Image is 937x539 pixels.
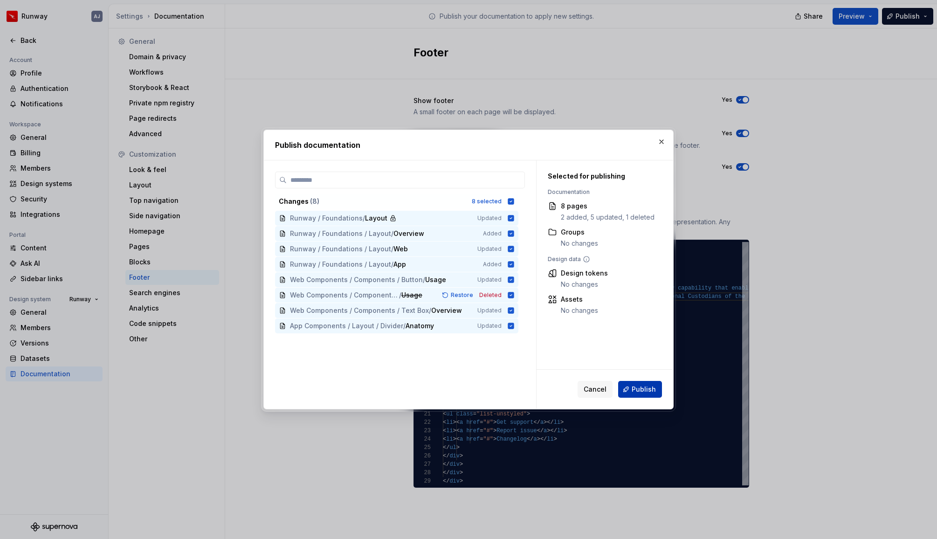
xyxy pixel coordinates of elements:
[391,244,393,254] span: /
[290,244,391,254] span: Runway / Foundations / Layout
[477,322,502,330] span: Updated
[290,214,363,223] span: Runway / Foundations
[439,290,477,300] button: Restore
[548,256,657,263] div: Design data
[479,291,502,299] span: Deleted
[363,214,365,223] span: /
[561,201,655,211] div: 8 pages
[561,295,598,304] div: Assets
[423,275,425,284] span: /
[290,260,391,269] span: Runway / Foundations / Layout
[365,214,387,223] span: Layout
[561,269,608,278] div: Design tokens
[561,213,655,222] div: 2 added, 5 updated, 1 deleted
[391,229,393,238] span: /
[548,172,657,181] div: Selected for publishing
[584,385,606,394] span: Cancel
[561,239,598,248] div: No changes
[403,321,406,331] span: /
[548,188,657,196] div: Documentation
[632,385,656,394] span: Publish
[393,229,424,238] span: Overview
[290,321,403,331] span: App Components / Layout / Divider
[618,381,662,398] button: Publish
[425,275,446,284] span: Usage
[431,306,462,315] span: Overview
[477,214,502,222] span: Updated
[429,306,431,315] span: /
[399,290,401,300] span: /
[483,230,502,237] span: Added
[275,139,662,151] h2: Publish documentation
[472,198,502,205] div: 8 selected
[477,307,502,314] span: Updated
[483,261,502,268] span: Added
[391,260,393,269] span: /
[393,244,412,254] span: Web
[290,306,429,315] span: Web Components / Components / Text Box
[477,245,502,253] span: Updated
[310,197,319,205] span: ( 8 )
[401,290,422,300] span: Usage
[279,197,466,206] div: Changes
[290,290,399,300] span: Web Components / Components / Footer Light
[406,321,434,331] span: Anatomy
[290,275,423,284] span: Web Components / Components / Button
[561,228,598,237] div: Groups
[290,229,391,238] span: Runway / Foundations / Layout
[393,260,412,269] span: App
[477,276,502,283] span: Updated
[578,381,613,398] button: Cancel
[451,291,473,299] span: Restore
[561,280,608,289] div: No changes
[561,306,598,315] div: No changes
